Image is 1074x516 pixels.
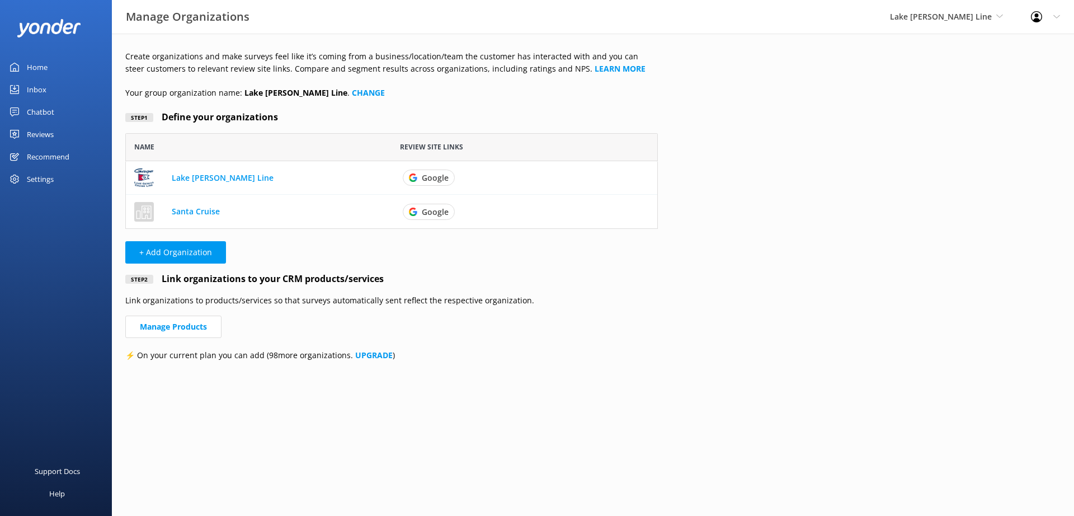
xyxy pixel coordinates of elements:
p: Google [422,172,449,183]
h4: Define your organizations [153,110,278,125]
div: row [125,195,658,228]
a: CHANGE [352,87,385,98]
div: Recommend [27,146,69,168]
p: Google [422,206,449,217]
button: Lake [PERSON_NAME] Line [172,173,274,181]
p: ⚡ On your current plan you can add ( 98 more organizations. ) [125,349,658,362]
div: Reviews [27,123,54,146]
p: Your group organization name: . [125,87,658,99]
a: LEARN MORE [595,63,646,74]
div: Inbox [27,78,46,101]
span: Lake [PERSON_NAME] Line [890,11,992,22]
a: Manage Products [125,316,222,338]
a: Lake [PERSON_NAME] Line [172,172,274,182]
a: Santa Cruise [172,206,220,217]
div: Step 2 [125,275,153,284]
p: Create organizations and make surveys feel like it’s coming from a business/location/team the cus... [125,50,658,76]
div: Support Docs [35,460,80,482]
div: Step 1 [125,113,153,122]
div: Help [49,482,65,505]
b: Lake [PERSON_NAME] Line [244,87,347,98]
div: row [125,161,658,195]
p: Link organizations to products/services so that surveys automatically sent reflect the respective... [125,294,658,307]
h3: Manage Organizations [126,8,249,26]
button: + Add Organization [125,241,226,264]
div: Chatbot [27,101,54,123]
h4: Link organizations to your CRM products/services [153,272,384,287]
div: grid [125,161,658,228]
div: Settings [27,168,54,190]
button: Santa Cruise [172,208,220,215]
img: 615-1737750508.png [134,168,154,187]
span: Review site links [400,142,463,152]
a: UPGRADE [355,350,393,360]
div: Home [27,56,48,78]
img: yonder-white-logo.png [17,19,81,37]
span: Name [134,142,154,152]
